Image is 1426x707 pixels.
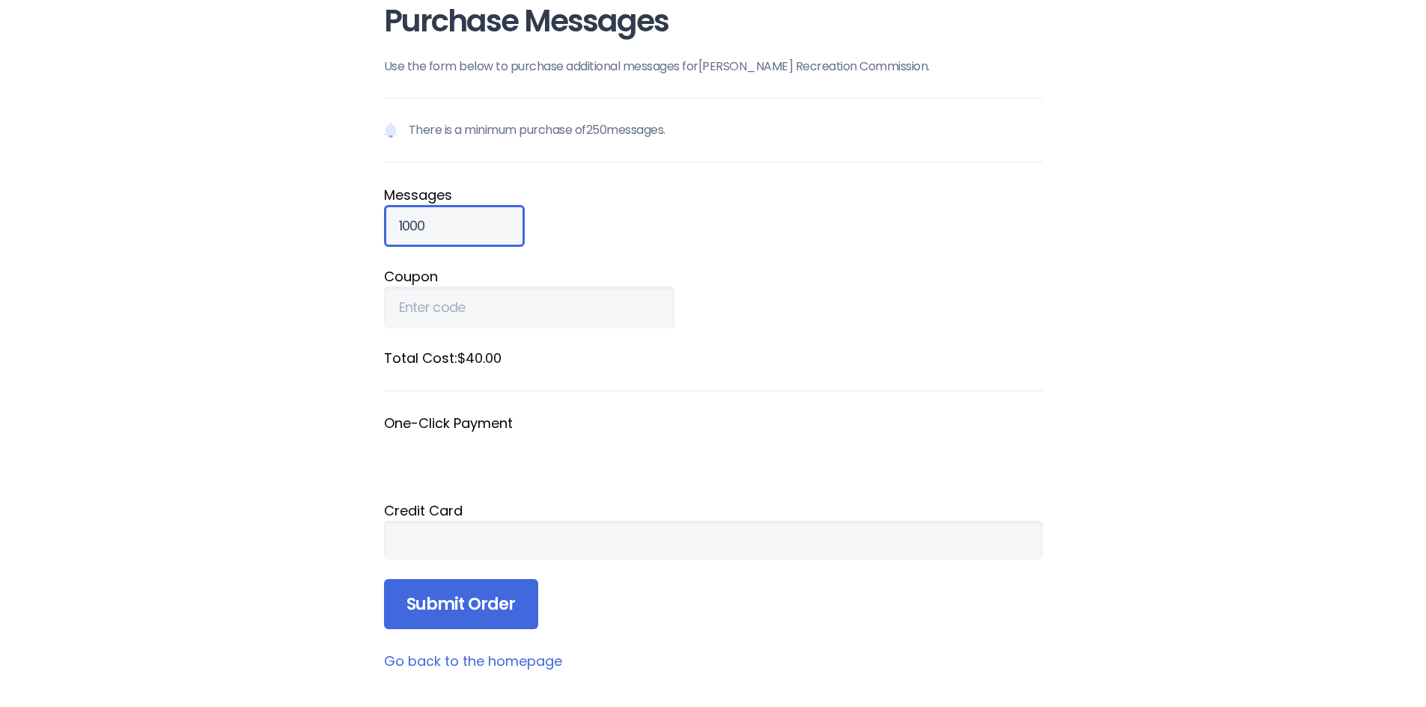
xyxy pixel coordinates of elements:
[384,58,1043,76] p: Use the form below to purchase additional messages for [PERSON_NAME] Recreation Commission .
[384,98,1043,162] p: There is a minimum purchase of 250 messages.
[384,579,538,630] input: Submit Order
[384,414,1043,481] fieldset: One-Click Payment
[384,266,1043,287] label: Coupon
[384,121,397,139] img: Notification icon
[384,348,1043,368] label: Total Cost: $40.00
[384,287,674,328] input: Enter code
[399,532,1028,548] iframe: Secure card payment input frame
[384,205,525,247] input: Qty
[384,4,1043,38] h1: Purchase Messages
[384,185,1043,205] label: Message s
[384,652,562,670] a: Go back to the homepage
[384,501,1043,521] div: Credit Card
[384,433,1043,481] iframe: Secure payment button frame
